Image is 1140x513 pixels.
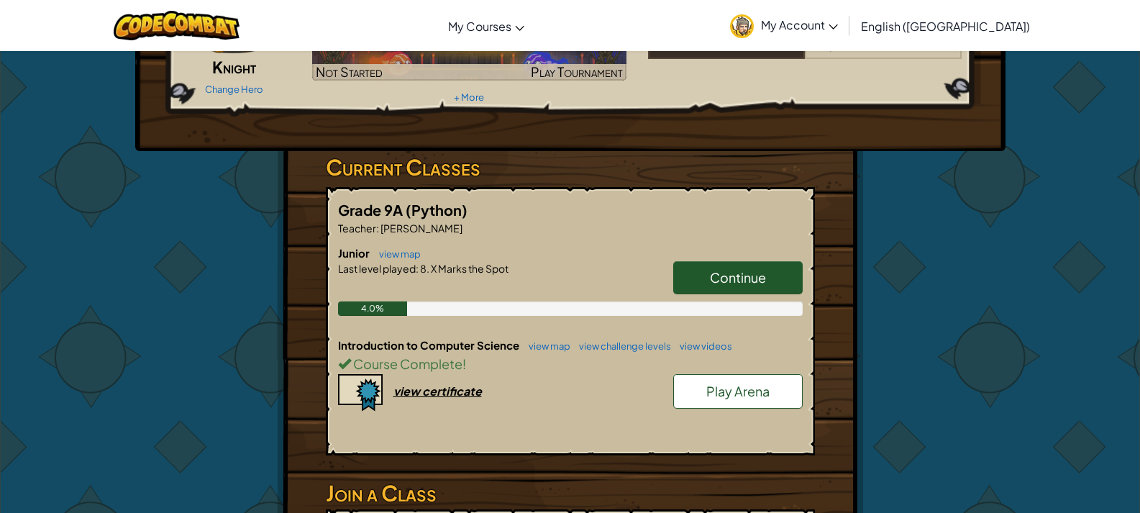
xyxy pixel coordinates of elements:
h3: Current Classes [326,151,815,183]
span: (Python) [406,201,468,219]
span: Play Tournament [531,63,623,80]
span: [PERSON_NAME] [379,222,462,235]
a: Not StartedPlay Tournament [312,26,626,81]
a: view certificate [338,383,482,399]
span: Continue [710,269,766,286]
span: Play Arena [706,383,770,399]
a: view map [372,248,421,260]
span: Junior [338,246,372,260]
span: X Marks the Spot [429,262,509,275]
span: : [416,262,419,275]
span: Knight [212,57,256,77]
span: My Account [761,17,838,32]
a: Grade 9A#2/14players [648,45,962,62]
a: My Account [723,3,845,48]
a: Change Hero [205,83,263,95]
img: Golden Goal [312,26,626,81]
span: : [376,222,379,235]
span: Not Started [316,63,383,80]
span: English ([GEOGRAPHIC_DATA]) [861,19,1030,34]
a: + More [454,91,484,103]
img: certificate-icon.png [338,374,383,412]
img: CodeCombat logo [114,11,240,40]
span: Course Complete [351,355,462,372]
a: view videos [672,340,732,352]
div: 4.0% [338,301,408,316]
span: Grade 9A [338,201,406,219]
span: Introduction to Computer Science [338,338,521,352]
h3: Join a Class [326,477,815,509]
span: My Courses [448,19,511,34]
span: 8. [419,262,429,275]
span: ! [462,355,466,372]
span: Teacher [338,222,376,235]
div: view certificate [393,383,482,399]
span: Last level played [338,262,416,275]
a: view challenge levels [572,340,671,352]
a: view map [521,340,570,352]
a: My Courses [441,6,532,45]
img: avatar [730,14,754,38]
a: English ([GEOGRAPHIC_DATA]) [854,6,1037,45]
